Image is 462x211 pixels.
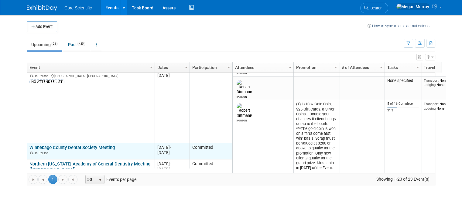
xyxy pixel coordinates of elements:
[58,175,67,184] a: Go to the next page
[424,106,436,111] span: Lodging:
[387,62,417,73] a: Tasks
[190,66,232,143] td: Committed
[183,62,190,71] a: Column Settings
[157,166,187,172] div: [DATE]
[27,5,57,11] img: ExhibitDay
[333,65,338,70] span: Column Settings
[27,39,62,50] a: Upcoming23
[51,42,58,46] span: 23
[226,62,232,71] a: Column Settings
[387,78,419,83] div: None specified
[70,177,75,182] span: Go to the last page
[379,65,384,70] span: Column Settings
[184,65,189,70] span: Column Settings
[29,73,152,78] div: [GEOGRAPHIC_DATA], [GEOGRAPHIC_DATA]
[237,118,247,122] div: Robert Dittmann
[287,62,294,71] a: Column Settings
[48,175,57,184] span: 1
[40,177,45,182] span: Go to the previous page
[192,62,228,73] a: Participation
[237,80,252,94] img: Robert Dittmann
[368,24,435,28] a: How to sync to an external calendar...
[38,175,47,184] a: Go to the previous page
[424,78,440,83] span: Transport:
[98,178,103,182] span: select
[86,175,96,184] span: 50
[424,102,440,106] span: Transport:
[387,102,419,106] div: 5 of 16 Complete
[35,151,50,155] span: In-Person
[30,151,33,154] img: In-Person Event
[29,145,115,150] a: Winnebago County Dental Society Meeting
[77,42,85,46] span: 425
[235,62,289,73] a: Attendees
[29,68,142,73] a: [US_STATE] Dental Association Symposium (WDA) 2025
[63,39,90,50] a: Past425
[424,83,436,87] span: Lodging:
[30,74,33,77] img: In-Person Event
[27,21,57,32] button: Add Event
[157,150,187,155] div: [DATE]
[293,100,339,177] td: (1) 1/10oz Gold Coin, $25 Gift Cards, & Silver Coins... Double your chances if client brings scra...
[64,5,92,10] span: Core Scientific
[378,62,385,71] a: Column Settings
[415,62,421,71] a: Column Settings
[415,65,420,70] span: Column Settings
[157,161,187,166] div: [DATE]
[296,62,335,73] a: Promotion
[29,79,64,84] div: NO ATTENDEE LIST
[148,62,155,71] a: Column Settings
[35,74,50,78] span: In-Person
[342,62,381,73] a: # of Attendees
[157,145,187,150] div: [DATE]
[190,159,232,180] td: Committed
[68,175,77,184] a: Go to the last page
[237,94,247,98] div: Robert Dittmann
[333,62,339,71] a: Column Settings
[149,65,154,70] span: Column Settings
[170,145,171,150] span: -
[396,3,429,10] img: Megan Murray
[387,108,419,113] div: 31%
[157,62,186,73] a: Dates
[190,143,232,159] td: Committed
[237,71,247,75] div: Robert Dittmann
[29,62,151,73] a: Event
[29,175,38,184] a: Go to the first page
[368,6,382,10] span: Search
[237,103,252,118] img: Robert Dittmann
[60,177,65,182] span: Go to the next page
[157,73,187,78] div: [DATE]
[226,65,231,70] span: Column Settings
[29,161,150,172] a: Northern [US_STATE] Academy of General Dentistry Meeting ([GEOGRAPHIC_DATA])
[31,177,36,182] span: Go to the first page
[360,3,388,13] a: Search
[78,175,142,184] span: Events per page
[288,65,293,70] span: Column Settings
[170,162,171,166] span: -
[371,175,435,183] span: Showing 1-23 of 23 Event(s)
